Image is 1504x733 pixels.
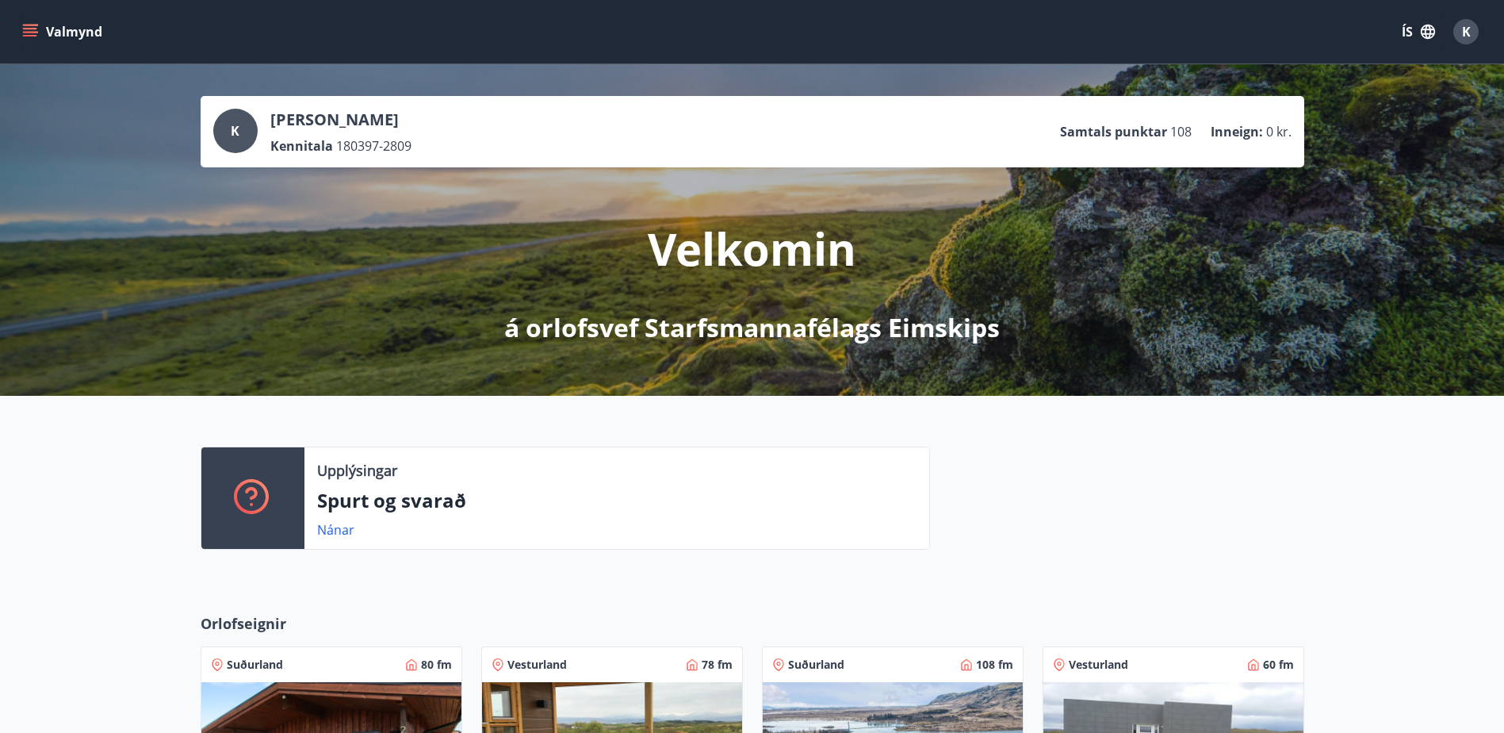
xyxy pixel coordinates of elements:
p: Spurt og svarað [317,487,917,514]
span: 78 fm [702,657,733,673]
span: 0 kr. [1266,123,1292,140]
button: K [1447,13,1485,51]
span: Suðurland [227,657,283,673]
p: Velkomin [648,218,856,278]
p: á orlofsvef Starfsmannafélags Eimskips [504,310,1000,345]
span: Vesturland [507,657,567,673]
span: Suðurland [788,657,844,673]
span: 80 fm [421,657,452,673]
span: 108 fm [976,657,1013,673]
a: Nánar [317,521,354,539]
span: Orlofseignir [201,613,286,634]
p: [PERSON_NAME] [270,109,411,131]
p: Kennitala [270,137,333,155]
button: menu [19,17,109,46]
p: Samtals punktar [1060,123,1167,140]
span: Vesturland [1069,657,1128,673]
span: K [231,122,239,140]
span: 60 fm [1263,657,1294,673]
span: 180397-2809 [336,137,411,155]
span: K [1462,23,1471,40]
p: Upplýsingar [317,460,397,481]
p: Inneign : [1211,123,1263,140]
button: ÍS [1393,17,1444,46]
span: 108 [1170,123,1192,140]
